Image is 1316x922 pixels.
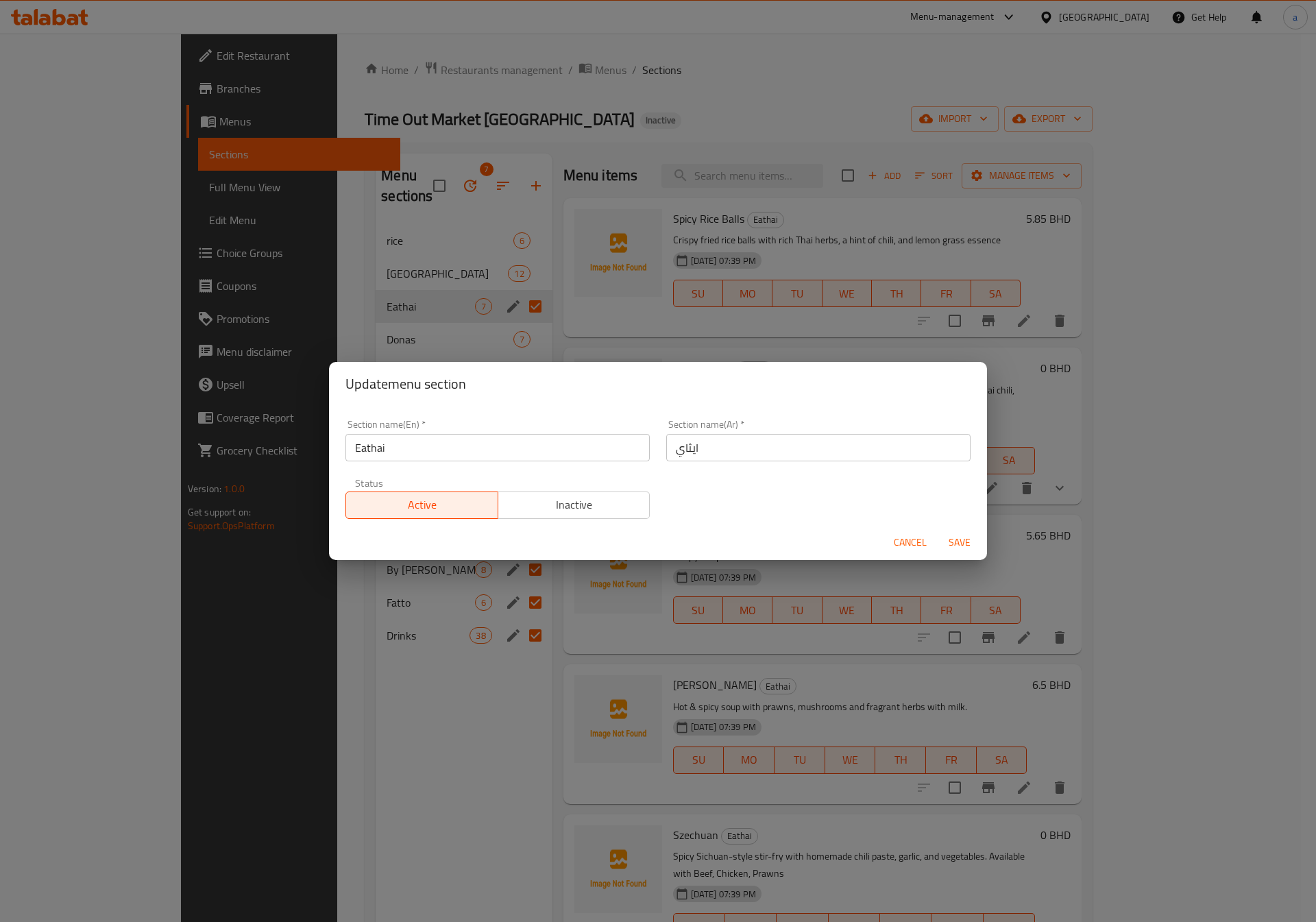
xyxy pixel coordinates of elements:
button: Inactive [498,492,650,519]
button: Save [938,530,982,555]
input: Please enter section name(ar) [666,434,971,461]
h2: Update menu section [345,373,971,395]
input: Please enter section name(en) [345,434,650,461]
button: Cancel [888,530,932,555]
span: Cancel [894,534,927,551]
button: Active [345,492,498,519]
span: Save [943,534,976,551]
span: Inactive [504,495,645,515]
span: Active [352,495,493,515]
